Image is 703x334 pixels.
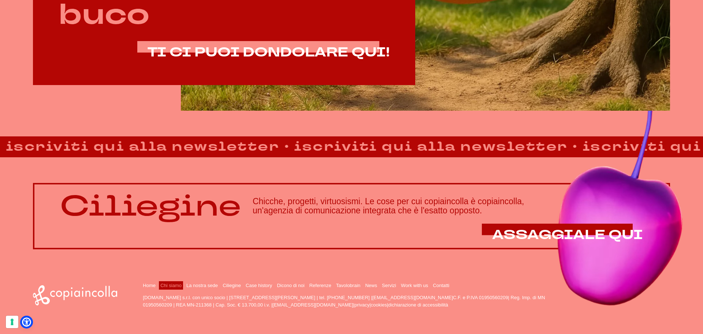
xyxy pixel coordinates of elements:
[148,44,390,61] span: TI CI PUOI DONDOLARE QUI!
[388,302,448,308] a: dichiarazione di accessibilità
[186,283,218,288] a: La nostra sede
[433,283,449,288] a: Contatti
[401,283,428,288] a: Work with us
[148,45,390,60] a: TI CI PUOI DONDOLARE QUI!
[272,302,353,308] a: [EMAIL_ADDRESS][DOMAIN_NAME]
[371,302,387,308] a: cookies
[277,283,304,288] a: Dicono di noi
[60,190,241,222] p: Ciliegine
[354,302,369,308] a: privacy
[289,137,574,157] strong: iscriviti qui alla newsletter
[246,283,272,288] a: Case history
[143,283,156,288] a: Home
[223,283,241,288] a: Ciliegine
[143,294,565,308] p: [DOMAIN_NAME] s.r.l. con unico socio | [STREET_ADDRESS][PERSON_NAME] | tel. [PHONE_NUMBER] | C.F....
[365,283,377,288] a: News
[160,283,182,288] a: Chi siamo
[22,318,31,327] a: Open Accessibility Menu
[372,295,453,300] a: [EMAIL_ADDRESS][DOMAIN_NAME]
[492,226,643,244] span: ASSAGGIALE QUI
[382,283,396,288] a: Servizi
[6,316,18,328] button: Le tue preferenze relative al consenso per le tecnologie di tracciamento
[336,283,361,288] a: Tavolobrain
[253,197,643,216] h3: Chicche, progetti, virtuosismi. Le cose per cui copiaincolla è copiaincolla, un'agenzia di comuni...
[492,228,643,242] a: ASSAGGIALE QUI
[309,283,331,288] a: Referenze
